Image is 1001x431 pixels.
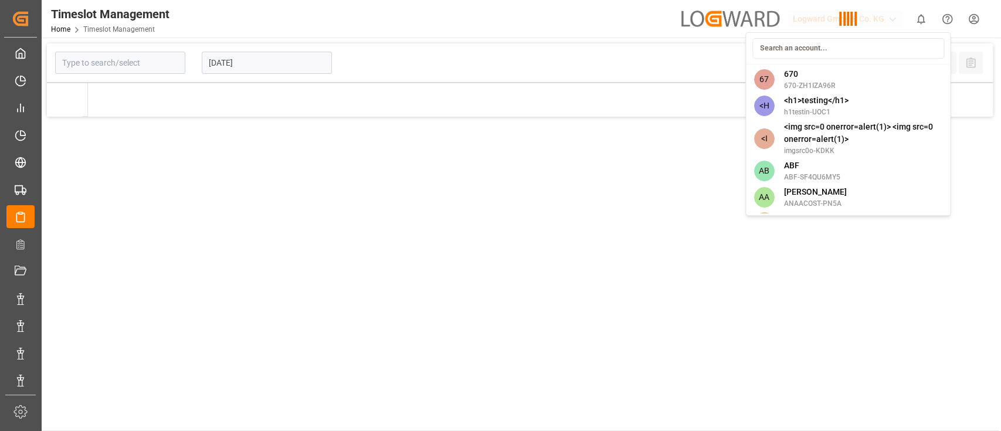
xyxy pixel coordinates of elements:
a: Home [51,25,70,33]
img: Logward_spacing_grey.png_1685354854.png [681,11,780,26]
input: Type to search/select [55,52,185,74]
button: show 0 new notifications [908,6,934,32]
button: Help Center [934,6,961,32]
input: Search an account... [752,38,944,59]
input: DD.MM.YYYY [202,52,332,74]
div: Timeslot Management [51,5,169,23]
